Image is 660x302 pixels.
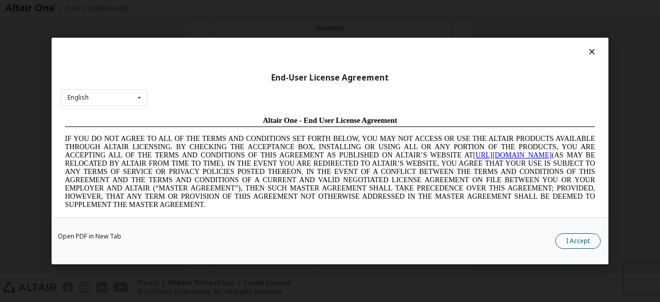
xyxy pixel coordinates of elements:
[61,73,599,83] div: End-User License Agreement
[58,233,121,240] a: Open PDF in New Tab
[4,23,534,97] span: IF YOU DO NOT AGREE TO ALL OF THE TERMS AND CONDITIONS SET FORTH BELOW, YOU MAY NOT ACCESS OR USE...
[555,233,601,249] button: I Accept
[4,105,534,179] span: Lore Ipsumd Sit Ame Cons Adipisc Elitseddo (“Eiusmodte”) in utlabor Etdolo Magnaaliqua Eni. (“Adm...
[68,94,89,101] div: English
[412,39,491,47] a: [URL][DOMAIN_NAME]
[202,4,337,12] span: Altair One - End User License Agreement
